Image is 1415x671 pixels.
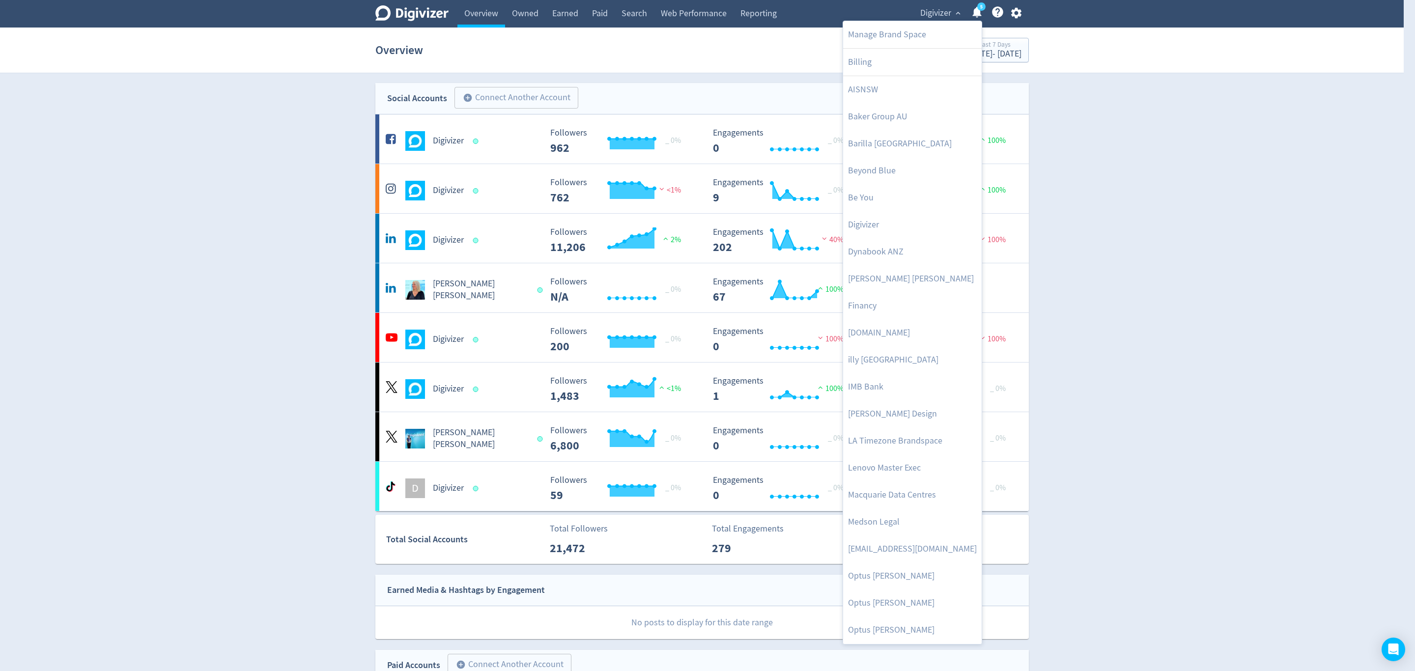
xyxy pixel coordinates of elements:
[843,157,982,184] a: Beyond Blue
[843,319,982,346] a: [DOMAIN_NAME]
[1382,638,1405,661] div: Open Intercom Messenger
[843,508,982,535] a: Medson Legal
[843,562,982,589] a: Optus [PERSON_NAME]
[843,346,982,373] a: illy [GEOGRAPHIC_DATA]
[843,76,982,103] a: AISNSW
[843,184,982,211] a: Be You
[843,373,982,400] a: IMB Bank
[843,103,982,130] a: Baker Group AU
[843,481,982,508] a: Macquarie Data Centres
[843,400,982,427] a: [PERSON_NAME] Design
[843,130,982,157] a: Barilla [GEOGRAPHIC_DATA]
[843,265,982,292] a: [PERSON_NAME] [PERSON_NAME]
[843,616,982,643] a: Optus [PERSON_NAME]
[843,454,982,481] a: Lenovo Master Exec
[843,643,982,671] a: Optus [PERSON_NAME]
[843,292,982,319] a: Financy
[843,589,982,616] a: Optus [PERSON_NAME]
[843,211,982,238] a: Digivizer
[843,427,982,454] a: LA Timezone Brandspace
[843,535,982,562] a: [EMAIL_ADDRESS][DOMAIN_NAME]
[843,49,982,76] a: Billing
[843,238,982,265] a: Dynabook ANZ
[843,21,982,48] a: Manage Brand Space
